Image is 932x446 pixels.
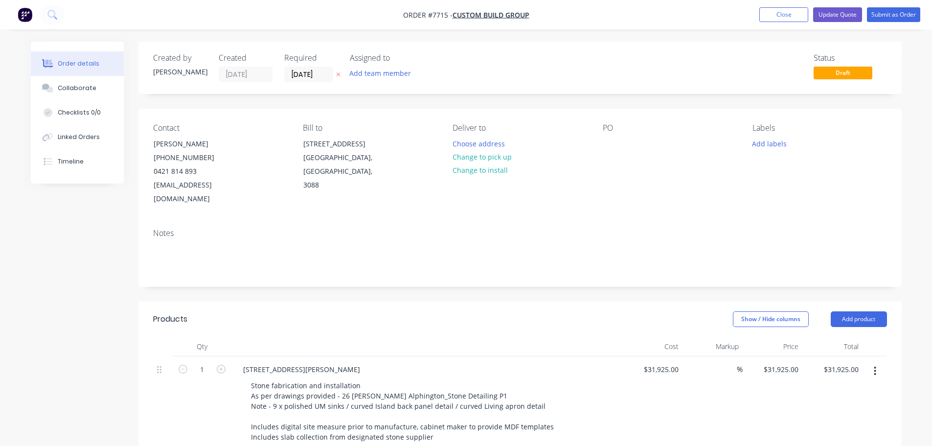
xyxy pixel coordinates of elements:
[813,7,862,22] button: Update Quote
[58,157,84,166] div: Timeline
[403,10,453,20] span: Order #7715 -
[453,10,529,20] a: Custom Build Group
[153,67,207,77] div: [PERSON_NAME]
[814,53,887,63] div: Status
[153,313,187,325] div: Products
[31,51,124,76] button: Order details
[154,178,235,206] div: [EMAIL_ADDRESS][DOMAIN_NAME]
[447,164,513,177] button: Change to install
[154,137,235,151] div: [PERSON_NAME]
[295,137,393,192] div: [STREET_ADDRESS][GEOGRAPHIC_DATA], [GEOGRAPHIC_DATA], 3088
[58,84,96,93] div: Collaborate
[303,151,385,192] div: [GEOGRAPHIC_DATA], [GEOGRAPHIC_DATA], 3088
[759,7,808,22] button: Close
[153,229,887,238] div: Notes
[154,164,235,178] div: 0421 814 893
[243,378,562,444] div: Stone fabrication and installation As per drawings provided - 26 [PERSON_NAME] Alphington_Stone D...
[173,337,231,356] div: Qty
[350,53,448,63] div: Assigned to
[814,67,872,79] span: Draft
[154,151,235,164] div: [PHONE_NUMBER]
[747,137,792,150] button: Add labels
[350,67,416,80] button: Add team member
[733,311,809,327] button: Show / Hide columns
[219,53,273,63] div: Created
[303,123,437,133] div: Bill to
[18,7,32,22] img: Factory
[752,123,887,133] div: Labels
[235,362,368,376] div: [STREET_ADDRESS][PERSON_NAME]
[145,137,243,206] div: [PERSON_NAME][PHONE_NUMBER]0421 814 893[EMAIL_ADDRESS][DOMAIN_NAME]
[58,133,100,141] div: Linked Orders
[31,125,124,149] button: Linked Orders
[737,364,743,375] span: %
[303,137,385,151] div: [STREET_ADDRESS]
[31,76,124,100] button: Collaborate
[58,108,101,117] div: Checklists 0/0
[447,137,510,150] button: Choose address
[867,7,920,22] button: Submit as Order
[453,123,587,133] div: Deliver to
[802,337,863,356] div: Total
[344,67,416,80] button: Add team member
[603,123,737,133] div: PO
[682,337,743,356] div: Markup
[284,53,338,63] div: Required
[447,150,517,164] button: Change to pick up
[623,337,683,356] div: Cost
[31,149,124,174] button: Timeline
[153,53,207,63] div: Created by
[743,337,803,356] div: Price
[31,100,124,125] button: Checklists 0/0
[153,123,287,133] div: Contact
[831,311,887,327] button: Add product
[58,59,99,68] div: Order details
